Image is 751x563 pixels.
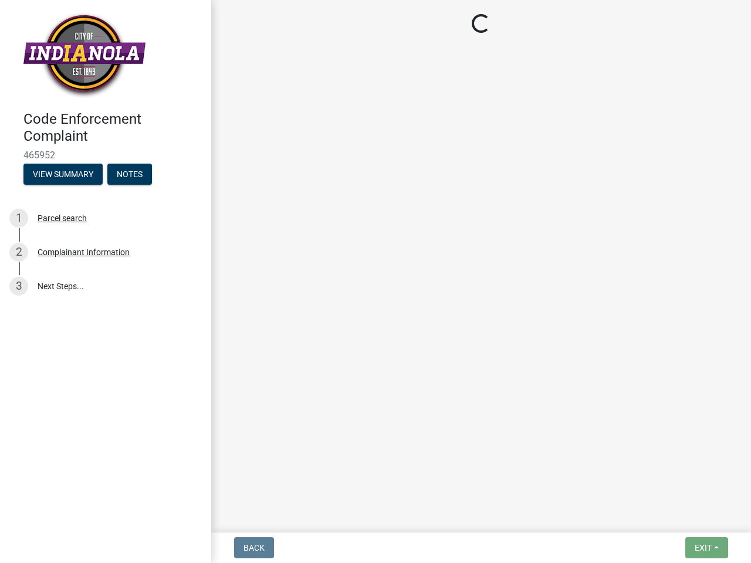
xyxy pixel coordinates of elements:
[243,543,265,552] span: Back
[107,170,152,179] wm-modal-confirm: Notes
[9,209,28,228] div: 1
[695,543,712,552] span: Exit
[9,243,28,262] div: 2
[23,150,188,161] span: 465952
[38,214,87,222] div: Parcel search
[38,248,130,256] div: Complainant Information
[23,170,103,179] wm-modal-confirm: Summary
[234,537,274,558] button: Back
[23,111,202,145] h4: Code Enforcement Complaint
[23,12,146,99] img: City of Indianola, Iowa
[107,164,152,185] button: Notes
[9,277,28,296] div: 3
[685,537,728,558] button: Exit
[23,164,103,185] button: View Summary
